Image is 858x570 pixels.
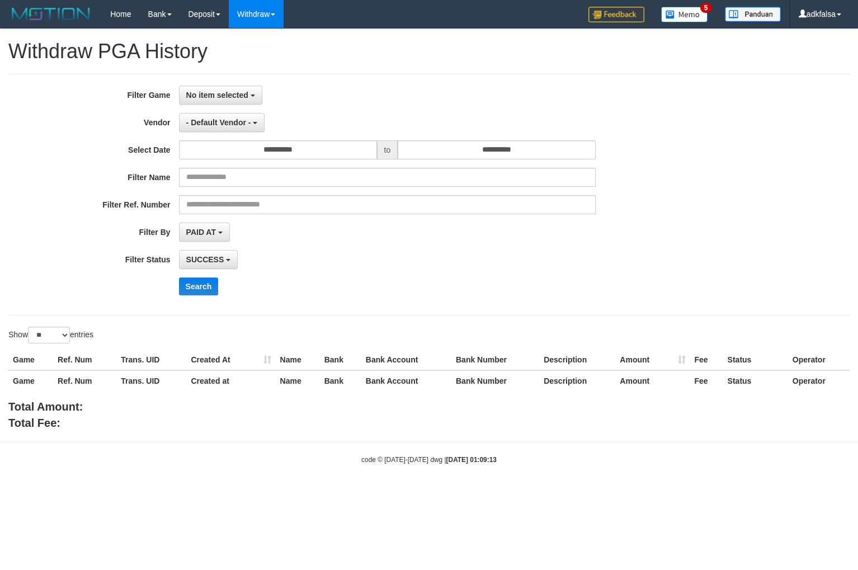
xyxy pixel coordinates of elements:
[28,327,70,343] select: Showentries
[179,223,230,242] button: PAID AT
[700,3,712,13] span: 5
[186,91,248,100] span: No item selected
[690,350,723,370] th: Fee
[8,417,60,429] b: Total Fee:
[539,370,615,391] th: Description
[446,456,497,464] strong: [DATE] 01:09:13
[276,350,320,370] th: Name
[723,370,788,391] th: Status
[361,456,497,464] small: code © [DATE]-[DATE] dwg |
[179,113,265,132] button: - Default Vendor -
[276,370,320,391] th: Name
[451,370,539,391] th: Bank Number
[116,350,186,370] th: Trans. UID
[661,7,708,22] img: Button%20Memo.svg
[186,350,275,370] th: Created At
[179,250,238,269] button: SUCCESS
[788,350,850,370] th: Operator
[361,370,451,391] th: Bank Account
[451,350,539,370] th: Bank Number
[8,6,93,22] img: MOTION_logo.png
[788,370,850,391] th: Operator
[179,86,262,105] button: No item selected
[186,255,224,264] span: SUCCESS
[8,350,53,370] th: Game
[725,7,781,22] img: panduan.png
[588,7,644,22] img: Feedback.jpg
[186,118,251,127] span: - Default Vendor -
[615,350,690,370] th: Amount
[8,401,83,413] b: Total Amount:
[320,350,361,370] th: Bank
[179,277,219,295] button: Search
[186,370,275,391] th: Created at
[8,327,93,343] label: Show entries
[615,370,690,391] th: Amount
[539,350,615,370] th: Description
[690,370,723,391] th: Fee
[53,350,116,370] th: Ref. Num
[8,40,850,63] h1: Withdraw PGA History
[377,140,398,159] span: to
[53,370,116,391] th: Ref. Num
[186,228,216,237] span: PAID AT
[8,370,53,391] th: Game
[116,370,186,391] th: Trans. UID
[361,350,451,370] th: Bank Account
[723,350,788,370] th: Status
[320,370,361,391] th: Bank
